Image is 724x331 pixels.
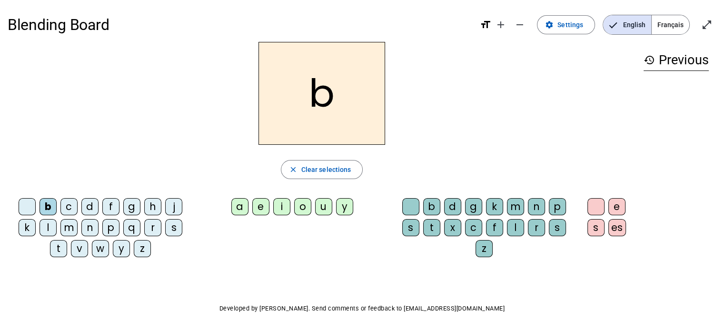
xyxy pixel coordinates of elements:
[587,219,605,236] div: s
[495,19,506,30] mat-icon: add
[514,19,526,30] mat-icon: remove
[123,198,140,215] div: g
[507,219,524,236] div: l
[8,303,716,314] p: Developed by [PERSON_NAME]. Send comments or feedback to [EMAIL_ADDRESS][DOMAIN_NAME]
[252,198,269,215] div: e
[603,15,651,34] span: English
[701,19,713,30] mat-icon: open_in_full
[652,15,689,34] span: Français
[402,219,419,236] div: s
[545,20,554,29] mat-icon: settings
[281,160,363,179] button: Clear selections
[134,240,151,257] div: z
[60,219,78,236] div: m
[273,198,290,215] div: i
[486,219,503,236] div: f
[71,240,88,257] div: v
[491,15,510,34] button: Increase font size
[644,54,655,66] mat-icon: history
[480,19,491,30] mat-icon: format_size
[423,198,440,215] div: b
[92,240,109,257] div: w
[315,198,332,215] div: u
[697,15,716,34] button: Enter full screen
[231,198,248,215] div: a
[40,198,57,215] div: b
[60,198,78,215] div: c
[165,198,182,215] div: j
[165,219,182,236] div: s
[444,198,461,215] div: d
[510,15,529,34] button: Decrease font size
[608,198,625,215] div: e
[507,198,524,215] div: m
[486,198,503,215] div: k
[301,164,351,175] span: Clear selections
[258,42,385,145] h2: b
[81,198,99,215] div: d
[144,198,161,215] div: h
[537,15,595,34] button: Settings
[123,219,140,236] div: q
[528,198,545,215] div: n
[19,219,36,236] div: k
[444,219,461,236] div: x
[8,10,472,40] h1: Blending Board
[102,219,119,236] div: p
[289,165,298,174] mat-icon: close
[557,19,583,30] span: Settings
[465,198,482,215] div: g
[144,219,161,236] div: r
[465,219,482,236] div: c
[113,240,130,257] div: y
[644,50,709,71] h3: Previous
[608,219,626,236] div: es
[50,240,67,257] div: t
[528,219,545,236] div: r
[603,15,690,35] mat-button-toggle-group: Language selection
[294,198,311,215] div: o
[81,219,99,236] div: n
[549,198,566,215] div: p
[102,198,119,215] div: f
[549,219,566,236] div: s
[423,219,440,236] div: t
[40,219,57,236] div: l
[336,198,353,215] div: y
[476,240,493,257] div: z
